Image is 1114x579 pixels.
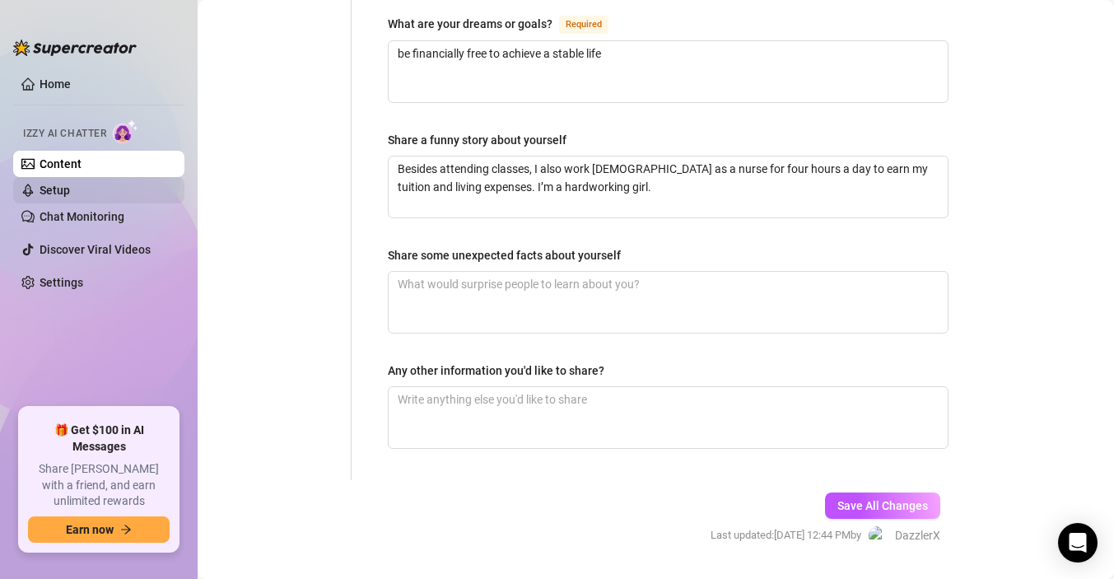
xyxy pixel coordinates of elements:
[40,210,124,223] a: Chat Monitoring
[40,184,70,197] a: Setup
[711,527,861,544] span: Last updated: [DATE] 12:44 PM by
[28,423,170,455] span: 🎁 Get $100 in AI Messages
[388,362,604,380] div: Any other information you'd like to share?
[40,157,82,170] a: Content
[66,523,114,536] span: Earn now
[23,126,106,142] span: Izzy AI Chatter
[113,119,138,143] img: AI Chatter
[28,516,170,543] button: Earn nowarrow-right
[1058,523,1098,563] div: Open Intercom Messenger
[559,16,608,34] span: Required
[388,362,616,380] label: Any other information you'd like to share?
[28,461,170,510] span: Share [PERSON_NAME] with a friend, and earn unlimited rewards
[388,131,566,149] div: Share a funny story about yourself
[837,499,928,512] span: Save All Changes
[40,77,71,91] a: Home
[388,14,627,34] label: What are your dreams or goals?
[40,276,83,289] a: Settings
[389,387,948,448] textarea: Any other information you'd like to share?
[120,524,132,535] span: arrow-right
[825,493,940,519] button: Save All Changes
[895,526,940,544] span: DazzlerX
[389,156,948,217] textarea: Share a funny story about yourself
[40,243,151,256] a: Discover Viral Videos
[388,246,621,264] div: Share some unexpected facts about yourself
[13,40,137,56] img: logo-BBDzfeDw.svg
[869,526,888,545] img: DazzlerX
[388,15,552,33] div: What are your dreams or goals?
[388,131,578,149] label: Share a funny story about yourself
[389,41,948,102] textarea: What are your dreams or goals?
[388,246,632,264] label: Share some unexpected facts about yourself
[389,272,948,333] textarea: Share some unexpected facts about yourself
